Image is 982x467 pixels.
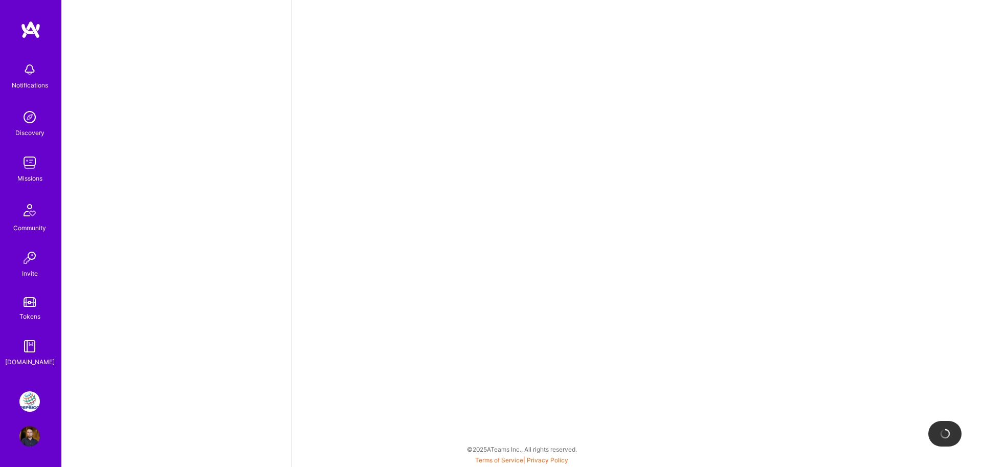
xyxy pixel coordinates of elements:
[19,311,40,322] div: Tokens
[19,391,40,412] img: PepsiCo: SodaStream Intl. 2024 AOP
[19,152,40,173] img: teamwork
[17,173,42,184] div: Missions
[19,336,40,357] img: guide book
[12,80,48,91] div: Notifications
[5,357,55,367] div: [DOMAIN_NAME]
[527,456,568,464] a: Privacy Policy
[940,428,951,439] img: loading
[20,20,41,39] img: logo
[475,456,523,464] a: Terms of Service
[61,436,982,462] div: © 2025 ATeams Inc., All rights reserved.
[15,127,44,138] div: Discovery
[13,223,46,233] div: Community
[19,248,40,268] img: Invite
[19,426,40,447] img: User Avatar
[17,426,42,447] a: User Avatar
[17,198,42,223] img: Community
[24,297,36,307] img: tokens
[19,107,40,127] img: discovery
[19,59,40,80] img: bell
[475,456,568,464] span: |
[17,391,42,412] a: PepsiCo: SodaStream Intl. 2024 AOP
[22,268,38,279] div: Invite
